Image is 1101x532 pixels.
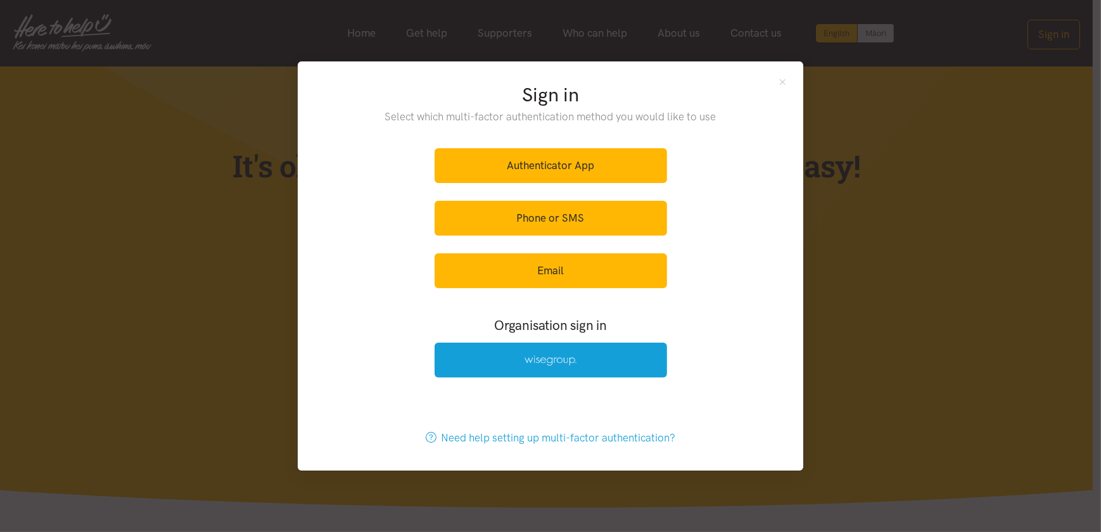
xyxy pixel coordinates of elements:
p: Select which multi-factor authentication method you would like to use [359,108,742,125]
a: Authenticator App [435,148,667,183]
button: Close [777,77,788,87]
img: Wise Group [525,355,576,366]
h2: Sign in [359,82,742,108]
a: Phone or SMS [435,201,667,236]
h3: Organisation sign in [400,316,701,334]
a: Email [435,253,667,288]
a: Need help setting up multi-factor authentication? [412,421,689,455]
